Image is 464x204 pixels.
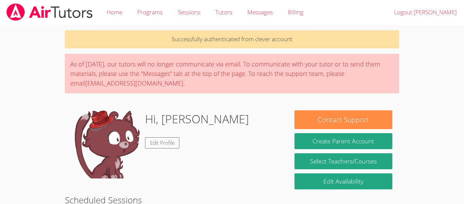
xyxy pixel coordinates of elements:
a: Select Teachers/Courses [295,153,392,169]
button: Create Parent Account [295,133,392,149]
img: default.png [72,110,140,178]
h1: Hi, [PERSON_NAME] [145,110,249,128]
span: Messages [247,8,273,16]
img: airtutors_banner-c4298cdbf04f3fff15de1276eac7730deb9818008684d7c2e4769d2f7ddbe033.png [6,3,93,21]
div: As of [DATE], our tutors will no longer communicate via email. To communicate with your tutor or ... [65,54,399,93]
p: Successfully authenticated from clever account [65,30,399,48]
a: Edit Availability [295,173,392,189]
button: Contact Support [295,110,392,129]
a: Edit Profile [145,137,180,148]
